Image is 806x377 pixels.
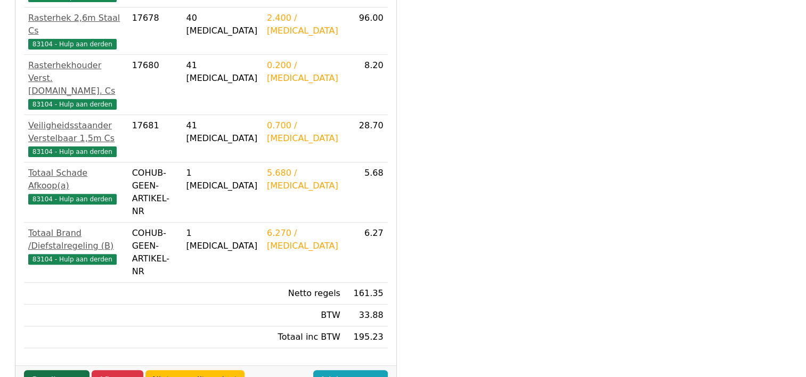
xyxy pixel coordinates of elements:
a: Veiligheidsstaander Verstelbaar 1,5m Cs83104 - Hulp aan derden [28,119,124,158]
td: 161.35 [345,283,388,305]
div: 1 [MEDICAL_DATA] [186,167,258,192]
span: 83104 - Hulp aan derden [28,39,117,50]
td: 5.68 [345,162,388,223]
div: 2.400 / [MEDICAL_DATA] [267,12,340,37]
div: Totaal Brand /Diefstalregeling (B) [28,227,124,252]
div: 41 [MEDICAL_DATA] [186,119,258,145]
span: 83104 - Hulp aan derden [28,146,117,157]
div: Rasterhekhouder Verst. [DOMAIN_NAME]. Cs [28,59,124,97]
div: 41 [MEDICAL_DATA] [186,59,258,85]
span: 83104 - Hulp aan derden [28,194,117,204]
div: 0.700 / [MEDICAL_DATA] [267,119,340,145]
td: 17678 [128,7,182,55]
div: 5.680 / [MEDICAL_DATA] [267,167,340,192]
td: BTW [263,305,345,326]
a: Rasterhek 2,6m Staal Cs83104 - Hulp aan derden [28,12,124,50]
span: 83104 - Hulp aan derden [28,99,117,110]
div: 1 [MEDICAL_DATA] [186,227,258,252]
div: 40 [MEDICAL_DATA] [186,12,258,37]
a: Rasterhekhouder Verst. [DOMAIN_NAME]. Cs83104 - Hulp aan derden [28,59,124,110]
span: 83104 - Hulp aan derden [28,254,117,265]
td: 17681 [128,115,182,162]
div: Veiligheidsstaander Verstelbaar 1,5m Cs [28,119,124,145]
td: 8.20 [345,55,388,115]
a: Totaal Schade Afkoop(a)83104 - Hulp aan derden [28,167,124,205]
td: COHUB-GEEN-ARTIKEL-NR [128,162,182,223]
td: 96.00 [345,7,388,55]
div: 0.200 / [MEDICAL_DATA] [267,59,340,85]
td: 195.23 [345,326,388,348]
td: Netto regels [263,283,345,305]
div: Totaal Schade Afkoop(a) [28,167,124,192]
td: 17680 [128,55,182,115]
td: Totaal inc BTW [263,326,345,348]
td: 33.88 [345,305,388,326]
td: 28.70 [345,115,388,162]
td: 6.27 [345,223,388,283]
div: Rasterhek 2,6m Staal Cs [28,12,124,37]
a: Totaal Brand /Diefstalregeling (B)83104 - Hulp aan derden [28,227,124,265]
td: COHUB-GEEN-ARTIKEL-NR [128,223,182,283]
div: 6.270 / [MEDICAL_DATA] [267,227,340,252]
